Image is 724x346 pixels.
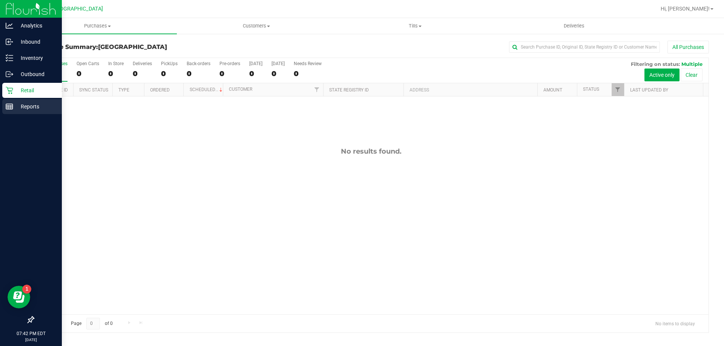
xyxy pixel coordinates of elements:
p: Retail [13,86,58,95]
inline-svg: Analytics [6,22,13,29]
a: Status [583,87,599,92]
button: All Purchases [667,41,709,53]
span: [GEOGRAPHIC_DATA] [98,43,167,50]
a: Last Updated By [630,87,668,93]
div: No results found. [34,147,709,155]
inline-svg: Retail [6,87,13,94]
a: Tills [336,18,494,34]
a: Customer [229,87,252,92]
div: Needs Review [294,61,322,66]
h3: Purchase Summary: [33,44,258,50]
div: 0 [187,69,210,78]
span: Hi, [PERSON_NAME]! [661,6,710,12]
a: Amount [543,87,562,93]
a: Sync Status [79,87,108,93]
div: 0 [271,69,285,78]
div: Pre-orders [219,61,240,66]
iframe: Resource center [8,286,30,308]
a: Deliveries [495,18,653,34]
span: Filtering on status: [631,61,680,67]
button: Active only [644,69,680,81]
a: Filter [311,83,323,96]
p: [DATE] [3,337,58,343]
span: Multiple [681,61,703,67]
div: 0 [219,69,240,78]
span: Tills [336,23,494,29]
div: In Store [108,61,124,66]
input: Search Purchase ID, Original ID, State Registry ID or Customer Name... [509,41,660,53]
p: Inventory [13,53,58,62]
div: 0 [294,69,322,78]
div: [DATE] [249,61,262,66]
p: Outbound [13,70,58,79]
div: 0 [77,69,99,78]
th: Address [403,83,537,96]
div: 0 [249,69,262,78]
span: [GEOGRAPHIC_DATA] [51,6,103,12]
p: Inbound [13,37,58,46]
div: 0 [108,69,124,78]
p: 07:42 PM EDT [3,330,58,337]
a: Customers [177,18,336,34]
iframe: Resource center unread badge [22,285,31,294]
span: Customers [177,23,335,29]
a: Ordered [150,87,170,93]
a: Purchases [18,18,177,34]
inline-svg: Inbound [6,38,13,46]
div: [DATE] [271,61,285,66]
button: Clear [681,69,703,81]
a: Filter [612,83,624,96]
div: Open Carts [77,61,99,66]
a: State Registry ID [329,87,369,93]
div: 0 [133,69,152,78]
span: No items to display [649,318,701,329]
p: Analytics [13,21,58,30]
p: Reports [13,102,58,111]
a: Type [118,87,129,93]
div: PickUps [161,61,178,66]
div: Back-orders [187,61,210,66]
a: Scheduled [190,87,224,92]
div: 0 [161,69,178,78]
span: Purchases [18,23,177,29]
div: Deliveries [133,61,152,66]
inline-svg: Reports [6,103,13,110]
span: Page of 0 [64,318,119,329]
span: Deliveries [554,23,595,29]
inline-svg: Outbound [6,70,13,78]
inline-svg: Inventory [6,54,13,62]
